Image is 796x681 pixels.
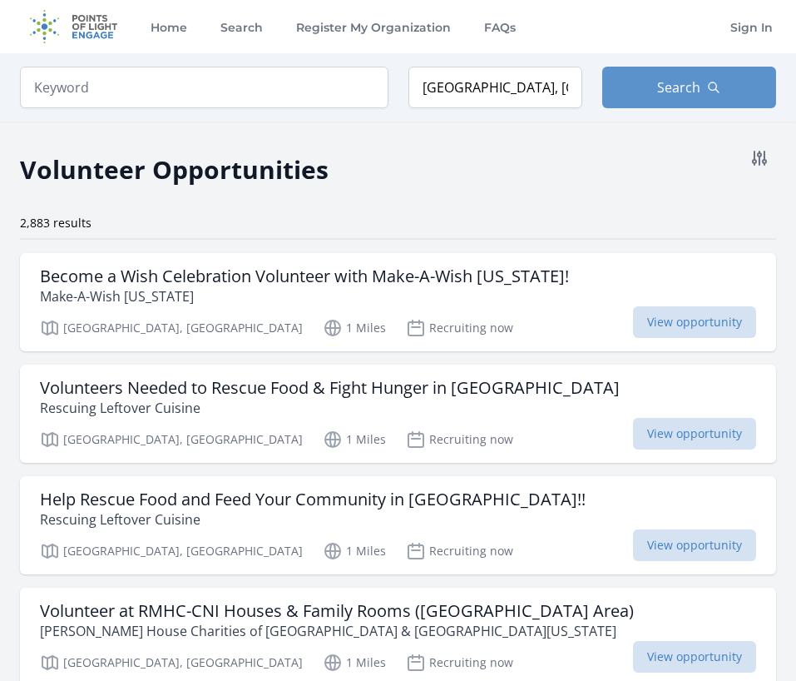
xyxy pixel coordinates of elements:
[633,306,756,338] span: View opportunity
[40,601,634,621] h3: Volunteer at RMHC-CNI Houses & Family Rooms ([GEOGRAPHIC_DATA] Area)
[40,510,586,529] p: Rescuing Leftover Cuisine
[40,266,569,286] h3: Become a Wish Celebration Volunteer with Make-A-Wish [US_STATE]!
[406,430,513,450] p: Recruiting now
[20,365,776,463] a: Volunteers Needed to Rescue Food & Fight Hunger in [GEOGRAPHIC_DATA] Rescuing Leftover Cuisine [G...
[323,430,386,450] p: 1 Miles
[20,476,776,574] a: Help Rescue Food and Feed Your Community in [GEOGRAPHIC_DATA]!! Rescuing Leftover Cuisine [GEOGRA...
[40,398,620,418] p: Rescuing Leftover Cuisine
[20,151,329,188] h2: Volunteer Opportunities
[406,653,513,673] p: Recruiting now
[657,77,700,97] span: Search
[633,529,756,561] span: View opportunity
[633,641,756,673] span: View opportunity
[633,418,756,450] span: View opportunity
[20,67,388,108] input: Keyword
[40,318,303,338] p: [GEOGRAPHIC_DATA], [GEOGRAPHIC_DATA]
[406,541,513,561] p: Recruiting now
[323,318,386,338] p: 1 Miles
[406,318,513,338] p: Recruiting now
[602,67,776,108] button: Search
[20,215,91,231] span: 2,883 results
[40,490,586,510] h3: Help Rescue Food and Feed Your Community in [GEOGRAPHIC_DATA]!!
[40,653,303,673] p: [GEOGRAPHIC_DATA], [GEOGRAPHIC_DATA]
[40,378,620,398] h3: Volunteers Needed to Rescue Food & Fight Hunger in [GEOGRAPHIC_DATA]
[40,621,634,641] p: [PERSON_NAME] House Charities of [GEOGRAPHIC_DATA] & [GEOGRAPHIC_DATA][US_STATE]
[323,653,386,673] p: 1 Miles
[323,541,386,561] p: 1 Miles
[40,541,303,561] p: [GEOGRAPHIC_DATA], [GEOGRAPHIC_DATA]
[40,286,569,306] p: Make-A-Wish [US_STATE]
[40,430,303,450] p: [GEOGRAPHIC_DATA], [GEOGRAPHIC_DATA]
[408,67,582,108] input: Location
[20,253,776,351] a: Become a Wish Celebration Volunteer with Make-A-Wish [US_STATE]! Make-A-Wish [US_STATE] [GEOGRAPH...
